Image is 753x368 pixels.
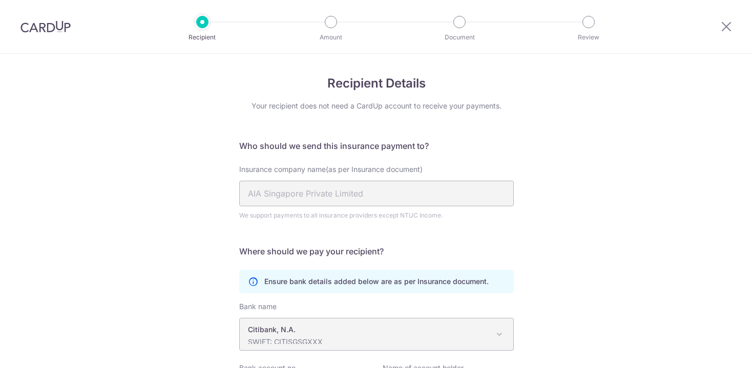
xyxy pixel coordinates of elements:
[164,32,240,42] p: Recipient
[20,20,71,33] img: CardUp
[239,101,514,111] div: Your recipient does not need a CardUp account to receive your payments.
[239,318,514,351] span: Citibank, N.A.
[239,245,514,257] h5: Where should we pay your recipient?
[239,140,514,152] h5: Who should we send this insurance payment to?
[239,74,514,93] h4: Recipient Details
[239,165,423,174] span: Insurance company name(as per Insurance document)
[264,276,489,287] p: Ensure bank details added below are as per Insurance document.
[551,32,626,42] p: Review
[239,210,514,221] div: We support payments to all insurance providers except NTUC Income.
[248,337,489,347] p: SWIFT: CITISGSGXXX
[293,32,369,42] p: Amount
[248,324,489,335] p: Citibank, N.A.
[239,301,277,312] label: Bank name
[240,318,513,350] span: Citibank, N.A.
[422,32,497,42] p: Document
